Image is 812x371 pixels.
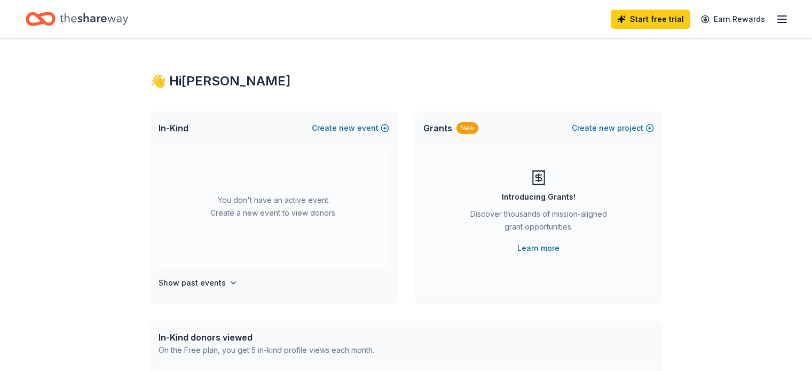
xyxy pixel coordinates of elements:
span: new [599,122,615,135]
div: You don't have an active event. Create a new event to view donors. [159,145,389,268]
span: Grants [423,122,452,135]
span: In-Kind [159,122,188,135]
span: new [339,122,355,135]
div: 👋 Hi [PERSON_NAME] [150,73,663,90]
button: Createnewevent [312,122,389,135]
a: Start free trial [611,10,690,29]
button: Show past events [159,277,238,289]
a: Earn Rewards [695,10,771,29]
a: Learn more [517,242,559,255]
button: Createnewproject [572,122,654,135]
div: In-Kind donors viewed [159,331,374,344]
div: Introducing Grants! [502,191,576,203]
div: Discover thousands of mission-aligned grant opportunities. [466,208,611,238]
div: On the Free plan, you get 5 in-kind profile views each month. [159,344,374,357]
div: New [456,122,478,134]
a: Home [26,6,128,31]
h4: Show past events [159,277,226,289]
